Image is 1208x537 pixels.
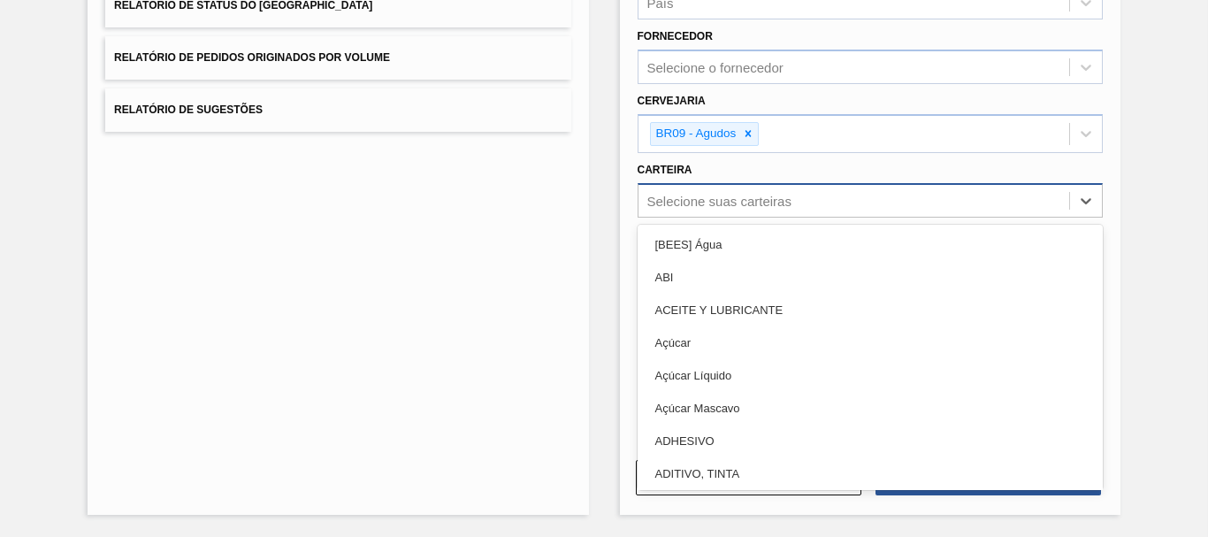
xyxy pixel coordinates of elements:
div: ABI [638,261,1103,294]
div: BR09 - Agudos [651,123,739,145]
div: ADITIVO, TINTA [638,457,1103,490]
div: [BEES] Água [638,228,1103,261]
div: ADHESIVO [638,425,1103,457]
div: Açúcar [638,326,1103,359]
div: Açúcar Líquido [638,359,1103,392]
div: Açúcar Mascavo [638,392,1103,425]
div: Selecione suas carteiras [647,193,791,208]
span: Relatório de Sugestões [114,104,263,116]
label: Carteira [638,164,692,176]
label: Cervejaria [638,95,706,107]
span: Relatório de Pedidos Originados por Volume [114,51,390,64]
div: ACEITE Y LUBRICANTE [638,294,1103,326]
button: Relatório de Sugestões [105,88,570,132]
button: Relatório de Pedidos Originados por Volume [105,36,570,80]
div: Selecione o fornecedor [647,60,784,75]
label: Fornecedor [638,30,713,42]
button: Limpar [636,460,861,495]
